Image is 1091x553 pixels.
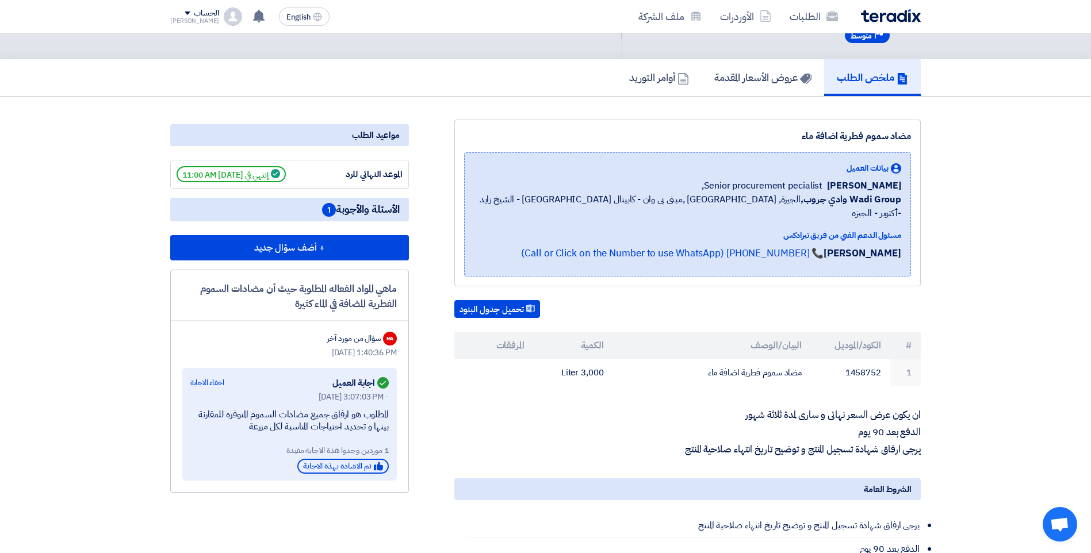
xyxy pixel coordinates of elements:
div: 1 موردين وجدوا هذة الاجابة مفيدة [190,444,389,456]
div: الحساب [194,9,219,18]
h5: ملخص الطلب [837,71,908,84]
td: 1458752 [811,359,890,386]
h5: أوامر التوريد [629,71,689,84]
span: English [286,13,311,21]
p: ان يكون عرض السعر نهائى و سارى لمدة ثلاثة شهور [454,409,921,421]
span: الشروط العامة [864,483,912,496]
td: مضاد سموم فطرية اضافة ماء [613,359,811,386]
th: البيان/الوصف [613,332,811,359]
a: عروض الأسعار المقدمة [702,59,824,96]
a: الأوردرات [711,3,780,30]
span: [PERSON_NAME] [827,179,901,193]
span: إنتهي في [DATE] 11:00 AM [177,166,286,182]
span: 1 [322,203,336,217]
button: English [279,7,330,26]
a: الطلبات [780,3,847,30]
div: مضاد سموم فطرية اضافة ماء [464,129,911,143]
li: يرجى ارفاق شهادة تسجيل المنتج و توضيح تاريخ انتهاء صلاحية المنتج [466,514,921,537]
th: # [890,332,921,359]
img: Teradix logo [861,9,921,22]
button: + أضف سؤال جديد [170,235,409,260]
a: Open chat [1043,507,1077,542]
div: اجابة العميل [332,375,389,391]
th: الكود/الموديل [811,332,890,359]
div: المطلوب هو ارفاق جميع مضادات السموم المتوفره للمقارنة بينها و تحديد احتياجات المناسبة لكل مزرعة [190,409,389,433]
button: تحميل جدول البنود [454,300,540,318]
div: الموعد النهائي للرد [316,168,403,181]
div: [DATE] 1:40:36 PM [182,347,397,359]
h5: عروض الأسعار المقدمة [714,71,811,84]
strong: [PERSON_NAME] [824,246,901,260]
div: [DATE] 3:07:03 PM - [190,391,389,403]
div: اخفاء الاجابة [190,377,224,389]
td: 3,000 Liter [534,359,613,386]
p: يرجى ارفاق شهادة تسجيل المنتج و توضيح تاريخ انتهاء صلاحية المنتج [454,444,921,455]
p: الدفع بعد 90 يوم [454,427,921,438]
div: تم الاشادة بهذة الاجابة [297,459,389,474]
span: Senior procurement pecialist, [702,179,822,193]
span: الأسئلة والأجوبة [322,202,400,217]
div: مسئول الدعم الفني من فريق تيرادكس [474,229,901,241]
div: سؤال من مورد آخر [327,332,381,344]
div: مواعيد الطلب [170,124,409,146]
th: الكمية [534,332,613,359]
div: [PERSON_NAME] [170,18,219,24]
a: ملخص الطلب [824,59,921,96]
th: المرفقات [454,332,534,359]
span: الجيزة, [GEOGRAPHIC_DATA] ,مبنى بى وان - كابيتال [GEOGRAPHIC_DATA] - الشيخ زايد -أكتوبر - الجيزه [474,193,901,220]
span: متوسط [851,30,872,41]
a: أوامر التوريد [617,59,702,96]
a: ملف الشركة [629,3,711,30]
b: Wadi Group وادي جروب, [801,193,901,206]
span: بيانات العميل [847,162,889,174]
img: profile_test.png [224,7,242,26]
a: 📞 [PHONE_NUMBER] (Call or Click on the Number to use WhatsApp) [521,246,824,260]
td: 1 [890,359,921,386]
div: MA [383,332,397,345]
div: ماهي المواد الفعاله المطلوبة حيث أن مضادات السموم الفطرية المضافة في الماء كثيرة [182,282,397,311]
